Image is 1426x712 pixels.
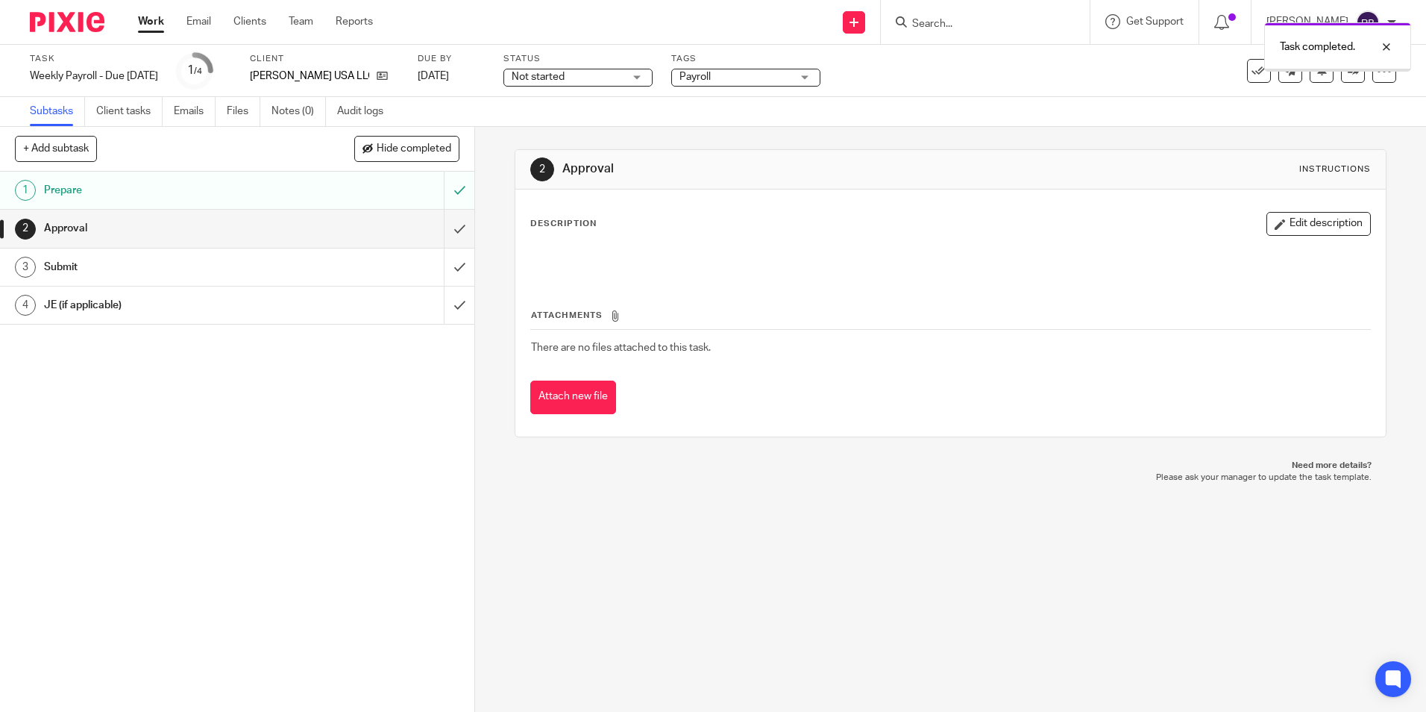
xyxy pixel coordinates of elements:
[30,69,158,84] div: Weekly Payroll - Due [DATE]
[271,97,326,126] a: Notes (0)
[503,53,653,65] label: Status
[1280,40,1355,54] p: Task completed.
[530,472,1371,484] p: Please ask your manager to update the task template.
[679,72,711,82] span: Payroll
[1299,163,1371,175] div: Instructions
[530,157,554,181] div: 2
[30,53,158,65] label: Task
[15,180,36,201] div: 1
[44,256,301,278] h1: Submit
[30,12,104,32] img: Pixie
[531,343,711,353] span: There are no files attached to this task.
[194,67,202,75] small: /4
[186,14,211,29] a: Email
[96,97,163,126] a: Client tasks
[530,381,616,414] button: Attach new file
[233,14,266,29] a: Clients
[138,14,164,29] a: Work
[418,53,485,65] label: Due by
[530,460,1371,472] p: Need more details?
[15,219,36,240] div: 2
[250,69,369,84] p: [PERSON_NAME] USA LLC
[44,217,301,240] h1: Approval
[377,143,451,155] span: Hide completed
[30,69,158,84] div: Weekly Payroll - Due Wednesday
[671,53,820,65] label: Tags
[418,71,449,81] span: [DATE]
[187,62,202,79] div: 1
[30,97,85,126] a: Subtasks
[250,53,399,65] label: Client
[44,179,301,202] h1: Prepare
[15,136,97,161] button: + Add subtask
[354,136,459,161] button: Hide completed
[289,14,313,29] a: Team
[227,97,260,126] a: Files
[337,97,395,126] a: Audit logs
[15,295,36,316] div: 4
[1356,10,1380,34] img: svg%3E
[512,72,565,82] span: Not started
[530,218,597,230] p: Description
[336,14,373,29] a: Reports
[44,294,301,316] h1: JE (if applicable)
[1266,212,1371,236] button: Edit description
[531,311,603,319] span: Attachments
[174,97,216,126] a: Emails
[15,257,36,278] div: 3
[562,161,982,177] h1: Approval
